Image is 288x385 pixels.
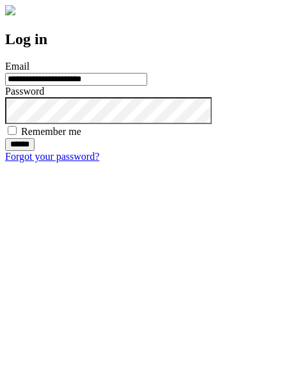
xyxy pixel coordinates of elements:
[5,86,44,97] label: Password
[5,151,99,162] a: Forgot your password?
[5,31,283,48] h2: Log in
[21,126,81,137] label: Remember me
[5,61,29,72] label: Email
[5,5,15,15] img: logo-4e3dc11c47720685a147b03b5a06dd966a58ff35d612b21f08c02c0306f2b779.png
